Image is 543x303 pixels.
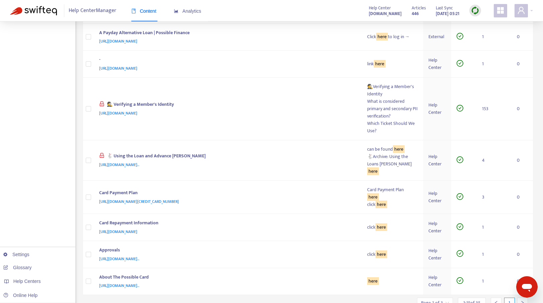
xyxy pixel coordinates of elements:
span: check-circle [457,250,463,257]
span: Analytics [174,8,201,14]
a: Glossary [3,265,31,270]
span: [URL][DOMAIN_NAME].. [99,282,139,289]
span: lock [99,101,105,106]
div: About The Possible Card [99,274,354,282]
span: check-circle [457,33,463,40]
td: 3 [477,181,512,214]
span: [URL][DOMAIN_NAME] [99,38,137,45]
div: Help Center [428,220,446,235]
sqkw: here [367,193,379,201]
div: Approvals [99,246,354,255]
span: [URL][DOMAIN_NAME] [99,228,137,235]
span: Help Center [369,4,391,12]
td: 4 [477,140,512,181]
div: Click to log in → [367,33,418,41]
td: 1 [477,241,512,268]
sqkw: here [367,277,379,285]
td: 0 [512,181,533,214]
span: [URL][DOMAIN_NAME] [99,65,137,72]
span: [URL][DOMAIN_NAME].. [99,161,139,168]
span: area-chart [174,9,179,13]
div: Help Center [428,190,446,205]
span: [URL][DOMAIN_NAME].. [99,255,139,262]
div: - [99,56,354,65]
a: Online Help [3,293,38,298]
td: 0 [512,140,533,181]
span: check-circle [457,193,463,200]
div: 🐇Archive: Using the Loans [PERSON_NAME] [367,153,418,168]
div: Help Center [428,274,446,289]
span: Help Centers [13,279,41,284]
span: [URL][DOMAIN_NAME] [99,110,137,117]
div: A Payday Alternative Loan | Possible Finance [99,29,354,38]
span: check-circle [457,156,463,163]
span: check-circle [457,277,463,284]
div: 🐇 Using the Loan and Advance [PERSON_NAME] [99,152,354,161]
div: Help Center [428,101,446,116]
sqkw: here [376,201,387,208]
strong: [DATE] 05:21 [436,10,459,17]
span: Last Sync [436,4,453,12]
div: Help Center [428,153,446,168]
div: 🕵️ Verifying a Member's Identity [99,101,354,109]
div: click [367,201,418,208]
span: Articles [412,4,426,12]
td: 0 [512,268,533,295]
sqkw: here [376,223,387,231]
span: check-circle [457,223,463,230]
span: appstore [496,6,504,14]
div: Help Center [428,57,446,71]
a: [DOMAIN_NAME] [369,10,402,17]
span: lock [99,153,105,158]
td: 0 [512,24,533,51]
div: Card Payment Plan [99,189,354,198]
div: Card Payment Plan [367,186,418,194]
td: 153 [477,78,512,140]
div: click [367,251,418,258]
img: sync.dc5367851b00ba804db3.png [471,6,479,15]
span: check-circle [457,105,463,111]
div: click [367,224,418,231]
sqkw: here [374,60,386,68]
strong: 446 [412,10,419,17]
div: can be found [367,146,418,153]
td: 1 [477,268,512,295]
td: 1 [477,214,512,241]
div: Card Repayment Information [99,219,354,228]
td: 1 [477,51,512,78]
span: check-circle [457,60,463,67]
iframe: Button to launch messaging window [516,276,538,298]
a: Settings [3,252,29,257]
span: user [517,6,525,14]
div: What is considered primary and secondary PII verification? [367,98,418,120]
span: Help Center Manager [69,4,116,17]
img: Swifteq [10,6,57,15]
sqkw: here [376,250,387,258]
sqkw: here [367,167,379,175]
td: 0 [512,78,533,140]
div: Help Center [428,247,446,262]
span: [URL][DOMAIN_NAME][CREDIT_CARD_NUMBER] [99,198,179,205]
sqkw: here [376,33,388,41]
td: 0 [512,241,533,268]
div: External [428,33,446,41]
span: book [131,9,136,13]
div: Which Ticket Should We Use? [367,120,418,135]
div: 🕵️Verifying a Member's Identity [367,83,418,98]
div: link [367,60,418,68]
td: 0 [512,214,533,241]
sqkw: here [393,145,405,153]
td: 0 [512,51,533,78]
td: 1 [477,24,512,51]
span: Content [131,8,156,14]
